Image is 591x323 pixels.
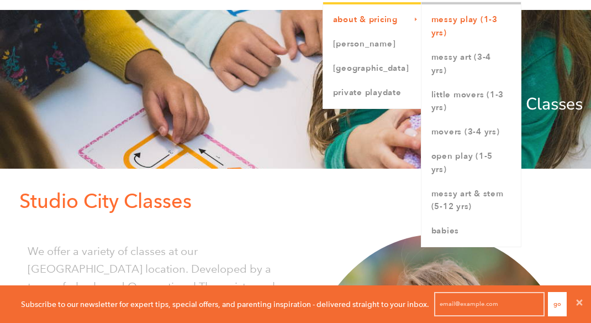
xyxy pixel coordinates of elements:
[421,8,521,45] a: Messy Play (1-3 yrs)
[421,45,521,83] a: Messy Art (3-4 yrs)
[19,185,583,217] p: Studio City Classes
[21,298,429,310] p: Subscribe to our newsletter for expert tips, special offers, and parenting inspiration - delivere...
[323,32,421,56] a: [PERSON_NAME]
[434,292,545,316] input: email@example.com
[323,81,421,105] a: Private Playdate
[421,120,521,144] a: Movers (3-4 yrs)
[421,144,521,182] a: Open Play (1-5 yrs)
[548,292,567,316] button: Go
[323,56,421,81] a: [GEOGRAPHIC_DATA]
[8,91,583,118] p: Studio City Classes
[421,182,521,220] a: Messy Art & STEM (5-12 yrs)
[421,219,521,243] a: Babies
[323,8,421,32] a: About & Pricing
[421,83,521,121] a: Little Movers (1-3 yrs)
